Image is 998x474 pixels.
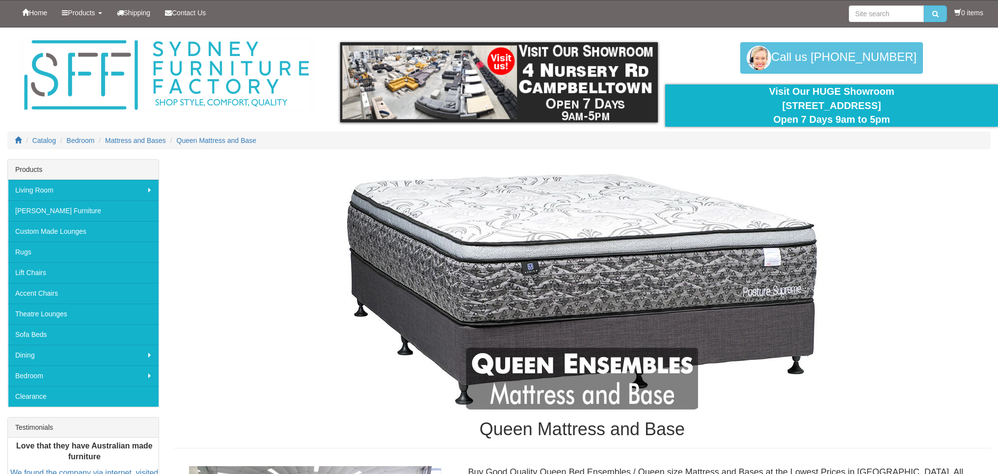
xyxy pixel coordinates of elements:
a: Bedroom [8,365,159,386]
b: Love that they have Australian made furniture [16,442,153,461]
li: 0 items [954,8,983,18]
a: Lift Chairs [8,262,159,283]
a: Rugs [8,242,159,262]
span: Home [29,9,47,17]
span: Shipping [124,9,151,17]
a: Home [15,0,54,25]
a: Dining [8,345,159,365]
a: Custom Made Lounges [8,221,159,242]
a: Catalog [32,137,56,144]
a: [PERSON_NAME] Furniture [8,200,159,221]
h1: Queen Mattress and Base [174,419,991,439]
img: Queen Mattress and Base [288,164,877,410]
div: Products [8,160,159,180]
input: Site search [849,5,924,22]
a: Products [54,0,109,25]
img: Sydney Furniture Factory [19,37,314,113]
a: Living Room [8,180,159,200]
a: Mattress and Bases [105,137,166,144]
a: Sofa Beds [8,324,159,345]
a: Shipping [109,0,158,25]
img: showroom.gif [340,42,658,122]
a: Queen Mattress and Base [177,137,257,144]
a: Theatre Lounges [8,304,159,324]
div: Testimonials [8,418,159,438]
a: Clearance [8,386,159,407]
a: Bedroom [67,137,95,144]
span: Contact Us [172,9,206,17]
div: Visit Our HUGE Showroom [STREET_ADDRESS] Open 7 Days 9am to 5pm [673,84,991,127]
a: Contact Us [158,0,213,25]
span: Products [68,9,95,17]
a: Accent Chairs [8,283,159,304]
